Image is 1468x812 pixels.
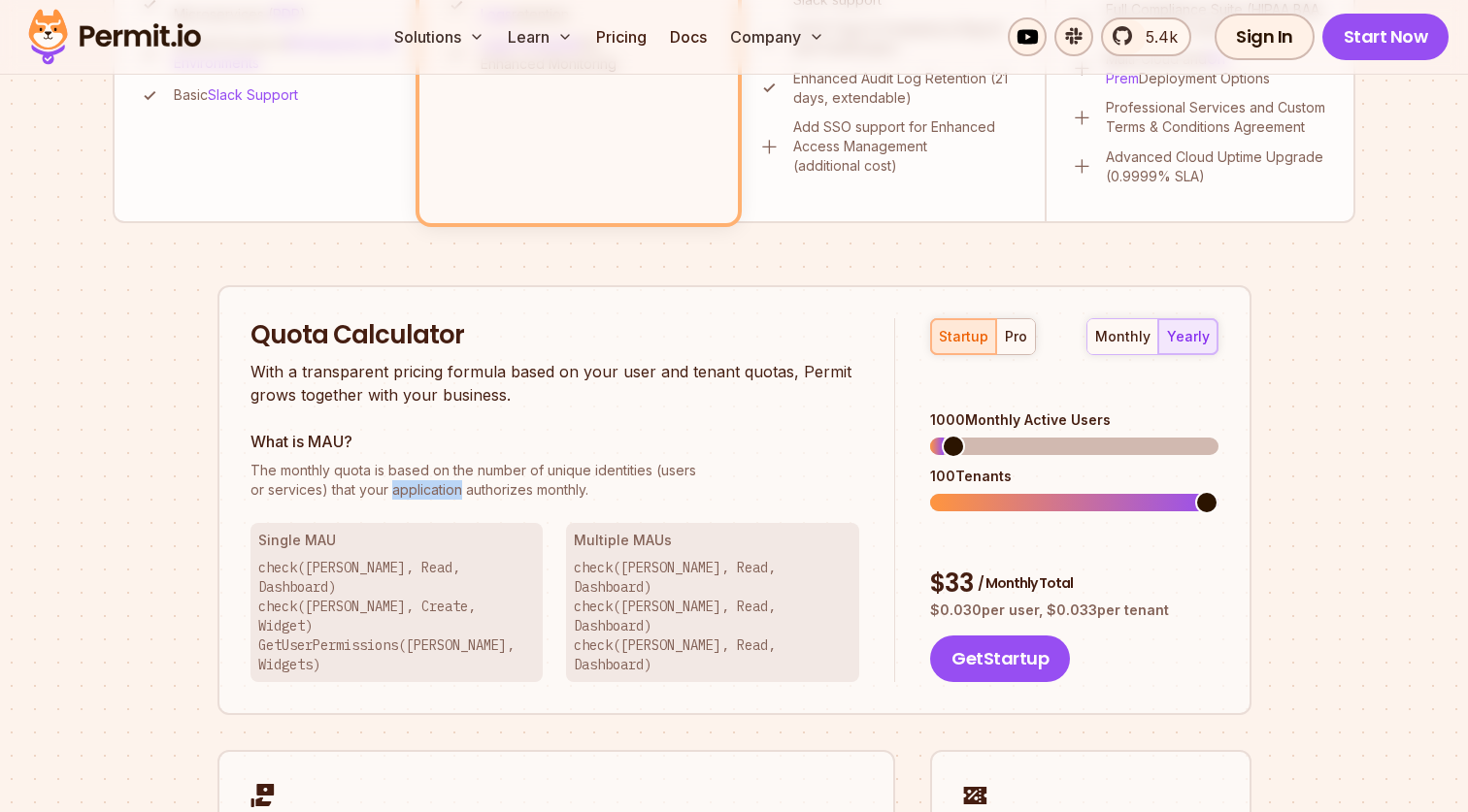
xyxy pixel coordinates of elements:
[1106,50,1231,86] a: On-Prem
[258,558,536,674] p: check([PERSON_NAME], Read, Dashboard) check([PERSON_NAME], Create, Widget) GetUserPermissions([PE...
[793,69,1021,108] p: Enhanced Audit Log Retention (21 days, extendable)
[574,531,851,550] h3: Multiple MAUs
[1101,17,1191,56] a: 5.4k
[930,635,1070,682] button: GetStartup
[930,467,1218,486] div: 100 Tenants
[662,17,715,56] a: Docs
[1134,25,1178,49] span: 5.4k
[722,17,832,56] button: Company
[930,567,1218,601] div: $ 33
[250,318,860,353] h2: Quota Calculator
[1106,147,1330,186] p: Advanced Cloud Uptime Upgrade (0.9999% SLA)
[1215,14,1315,60] a: Sign In
[19,4,210,70] img: Permit logo
[1005,327,1027,346] div: pro
[174,85,298,105] p: Basic
[386,17,492,56] button: Solutions
[250,461,860,480] span: The monthly quota is based on the number of unique identities (users
[1095,327,1151,346] div: monthly
[250,360,860,406] p: With a transparent pricing formula based on your user and tenant quotas, Permit grows together wi...
[500,17,581,56] button: Learn
[930,410,1218,430] div: 1000 Monthly Active Users
[208,86,298,103] a: Slack Support
[588,17,654,56] a: Pricing
[793,117,1021,176] p: Add SSO support for Enhanced Access Management (additional cost)
[258,531,536,550] h3: Single MAU
[930,601,1218,620] p: $ 0.030 per user, $ 0.033 per tenant
[1322,14,1450,60] a: Start Now
[250,430,860,453] h3: What is MAU?
[574,558,851,674] p: check([PERSON_NAME], Read, Dashboard) check([PERSON_NAME], Read, Dashboard) check([PERSON_NAME], ...
[250,461,860,500] p: or services) that your application authorizes monthly.
[1106,98,1330,137] p: Professional Services and Custom Terms & Conditions Agreement
[978,573,1073,593] span: / Monthly Total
